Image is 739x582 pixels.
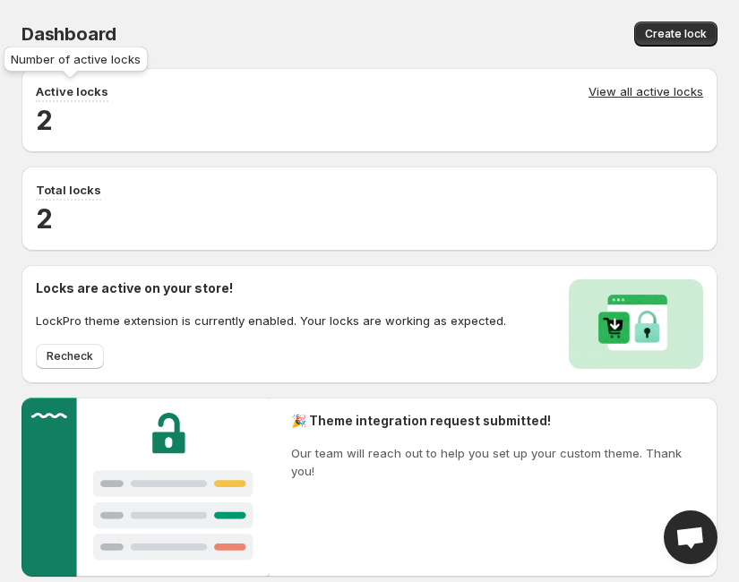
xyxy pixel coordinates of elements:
[36,279,506,297] h2: Locks are active on your store!
[664,510,718,564] div: Open chat
[47,349,93,364] span: Recheck
[291,444,703,480] p: Our team will reach out to help you set up your custom theme. Thank you!
[36,344,104,369] button: Recheck
[291,412,703,430] h2: 🎉 Theme integration request submitted!
[36,82,108,100] p: Active locks
[21,398,270,577] img: Customer support
[589,82,703,102] a: View all active locks
[36,312,506,330] p: LockPro theme extension is currently enabled. Your locks are working as expected.
[645,27,707,41] span: Create lock
[36,102,703,138] h2: 2
[569,279,703,369] img: Locks activated
[36,201,703,236] h2: 2
[21,23,116,45] span: Dashboard
[634,21,718,47] button: Create lock
[36,181,101,199] p: Total locks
